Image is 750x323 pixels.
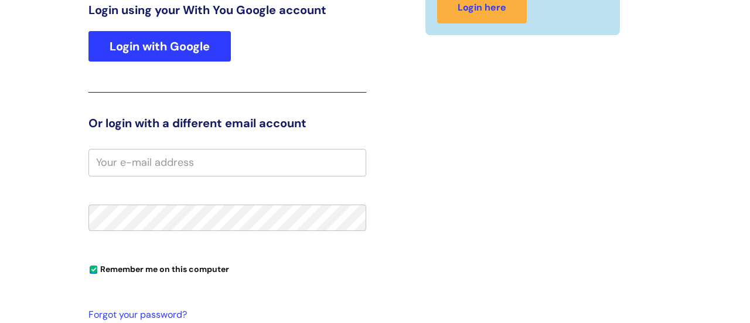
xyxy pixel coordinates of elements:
[88,3,366,17] h3: Login using your With You Google account
[88,31,231,62] a: Login with Google
[90,266,97,274] input: Remember me on this computer
[88,261,229,274] label: Remember me on this computer
[88,259,366,278] div: You can uncheck this option if you're logging in from a shared device
[88,116,366,130] h3: Or login with a different email account
[88,149,366,176] input: Your e-mail address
